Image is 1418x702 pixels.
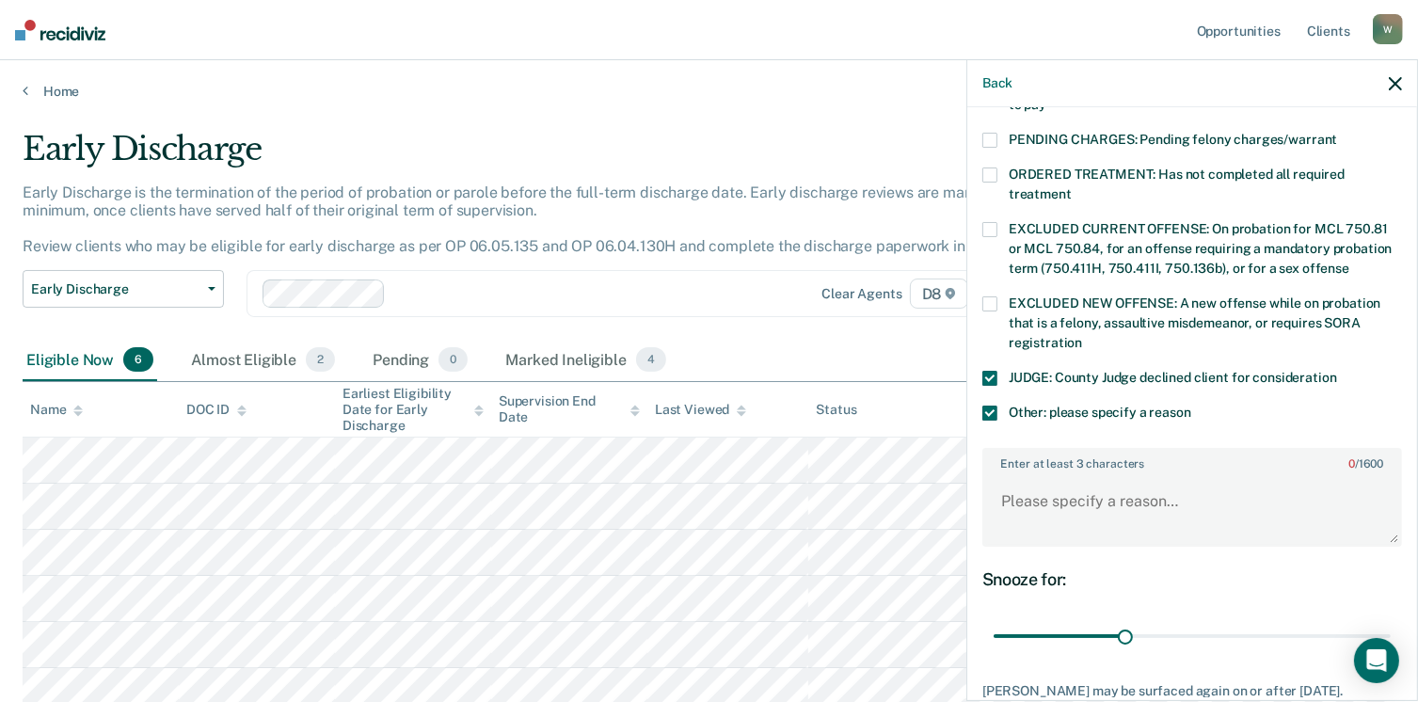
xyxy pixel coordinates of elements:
span: Other: please specify a reason [1009,405,1191,420]
button: Back [982,75,1012,91]
span: ORDERED TREATMENT: Has not completed all required treatment [1009,167,1345,201]
div: Status [816,402,856,418]
div: Earliest Eligibility Date for Early Discharge [343,386,484,433]
div: Eligible Now [23,340,157,381]
div: Last Viewed [655,402,746,418]
span: 0 [438,347,468,372]
div: Snooze for: [982,569,1402,590]
span: PENDING CHARGES: Pending felony charges/warrant [1009,132,1337,147]
span: 2 [306,347,335,372]
span: EXCLUDED CURRENT OFFENSE: On probation for MCL 750.81 or MCL 750.84, for an offense requiring a m... [1009,221,1392,276]
span: 6 [123,347,153,372]
div: W [1373,14,1403,44]
div: Early Discharge [23,130,1086,183]
div: Clear agents [821,286,901,302]
span: Early Discharge [31,281,200,297]
div: Marked Ineligible [502,340,670,381]
div: [PERSON_NAME] may be surfaced again on or after [DATE]. [982,683,1402,699]
div: Almost Eligible [187,340,339,381]
div: Pending [369,340,471,381]
span: JUDGE: County Judge declined client for consideration [1009,370,1337,385]
div: Supervision End Date [499,393,640,425]
span: 4 [636,347,666,372]
span: 0 [1348,457,1355,471]
p: Early Discharge is the termination of the period of probation or parole before the full-term disc... [23,183,1034,256]
div: Name [30,402,83,418]
span: / 1600 [1348,457,1383,471]
a: Home [23,83,1395,100]
label: Enter at least 3 characters [984,450,1400,471]
div: DOC ID [186,402,247,418]
img: Recidiviz [15,20,105,40]
div: Open Intercom Messenger [1354,638,1399,683]
span: D8 [910,279,969,309]
span: EXCLUDED NEW OFFENSE: A new offense while on probation that is a felony, assaultive misdemeanor, ... [1009,295,1380,350]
